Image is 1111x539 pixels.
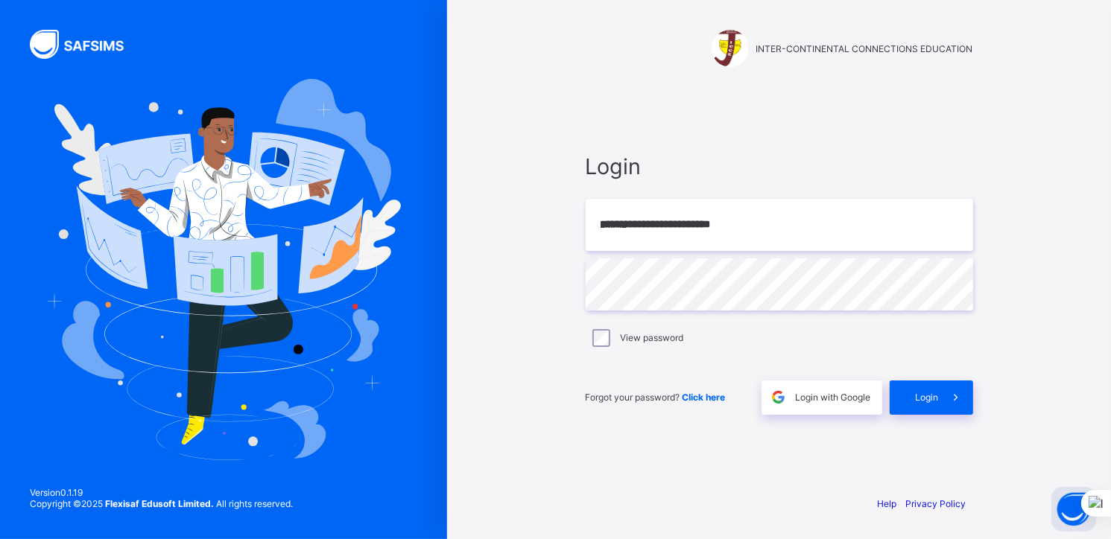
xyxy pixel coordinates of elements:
[906,498,966,509] a: Privacy Policy
[586,392,726,403] span: Forgot your password?
[770,389,787,406] img: google.396cfc9801f0270233282035f929180a.svg
[1051,487,1096,532] button: Open asap
[105,498,214,509] strong: Flexisaf Edusoft Limited.
[621,332,684,343] label: View password
[46,79,401,460] img: Hero Image
[30,487,293,498] span: Version 0.1.19
[683,392,726,403] a: Click here
[916,392,939,403] span: Login
[586,153,973,179] span: Login
[30,498,293,509] span: Copyright © 2025 All rights reserved.
[30,30,142,59] img: SAFSIMS Logo
[878,498,897,509] a: Help
[756,43,973,54] span: INTER-CONTINENTAL CONNECTIONS EDUCATION
[796,392,871,403] span: Login with Google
